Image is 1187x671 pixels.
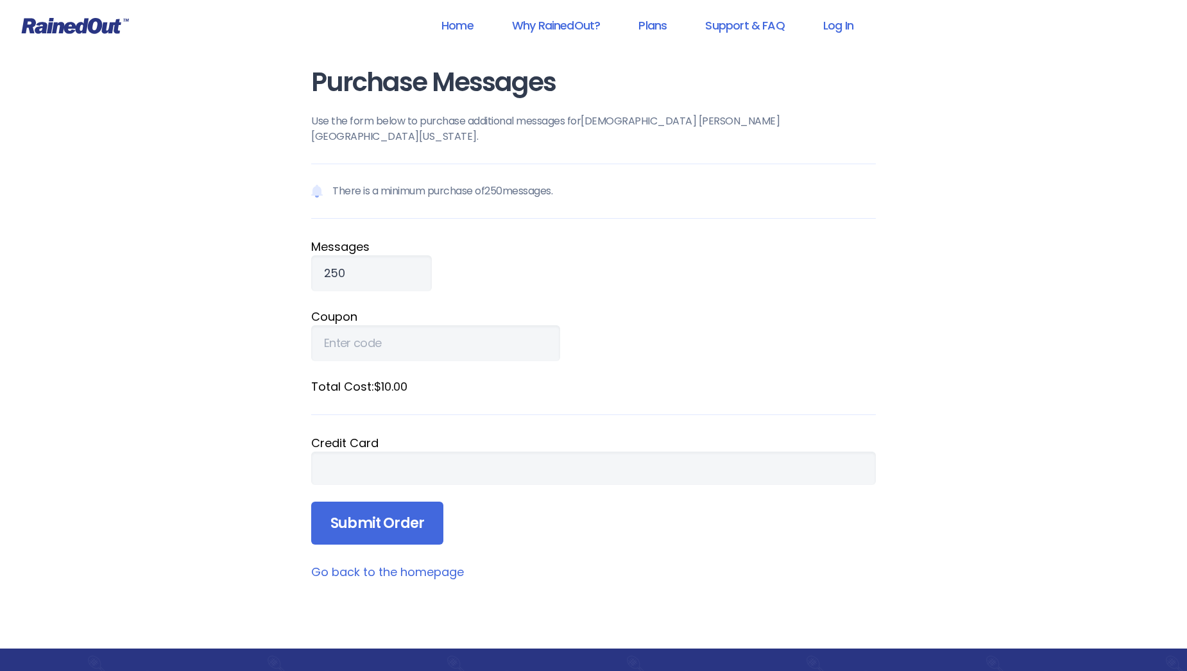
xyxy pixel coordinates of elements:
input: Submit Order [311,502,443,545]
img: Notification icon [311,183,323,199]
a: Why RainedOut? [495,11,617,40]
a: Plans [622,11,683,40]
div: Credit Card [311,434,876,452]
input: Qty [311,255,432,291]
iframe: Secure payment input frame [324,461,863,475]
a: Go back to the homepage [311,564,464,580]
a: Support & FAQ [688,11,801,40]
label: Coupon [311,308,876,325]
a: Log In [807,11,870,40]
label: Message s [311,238,876,255]
label: Total Cost: $10.00 [311,378,876,395]
a: Home [425,11,490,40]
p: Use the form below to purchase additional messages for [DEMOGRAPHIC_DATA] [PERSON_NAME][GEOGRAPHI... [311,114,876,144]
p: There is a minimum purchase of 250 messages. [311,164,876,219]
input: Enter code [311,325,560,361]
h1: Purchase Messages [311,68,876,97]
